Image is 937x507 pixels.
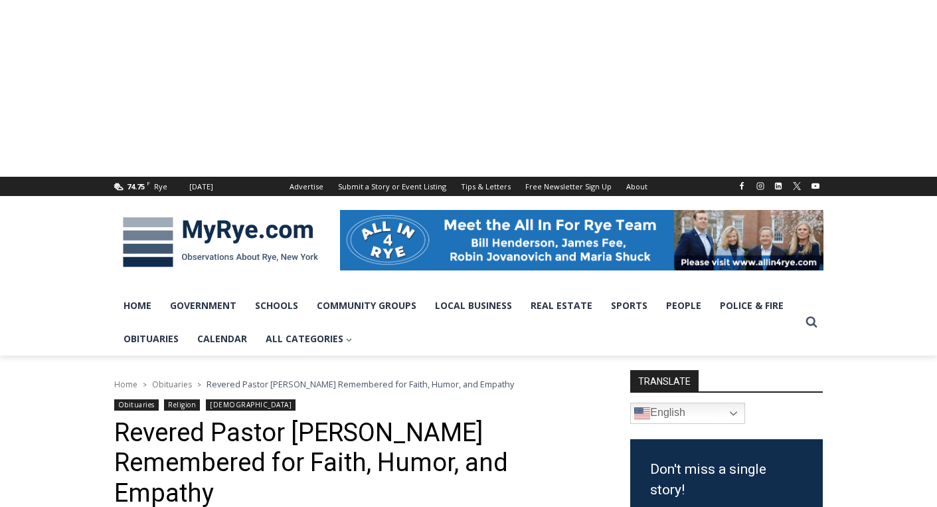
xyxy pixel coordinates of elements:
img: All in for Rye [340,210,823,270]
a: Home [114,379,137,390]
a: Police & Fire [711,289,793,322]
a: Government [161,289,246,322]
a: Free Newsletter Sign Up [518,177,619,196]
a: Real Estate [521,289,602,322]
a: Calendar [188,322,256,355]
a: Advertise [282,177,331,196]
div: Rye [154,181,167,193]
a: English [630,403,745,424]
a: Home [114,289,161,322]
a: Community Groups [307,289,426,322]
a: Linkedin [770,178,786,194]
a: Schools [246,289,307,322]
h3: Don't miss a single story! [650,459,803,501]
span: Revered Pastor [PERSON_NAME] Remembered for Faith, Humor, and Empathy [207,378,514,390]
a: Submit a Story or Event Listing [331,177,454,196]
a: People [657,289,711,322]
a: All Categories [256,322,362,355]
span: > [143,380,147,389]
nav: Breadcrumbs [114,377,596,391]
strong: TRANSLATE [630,370,699,391]
a: Religion [164,399,200,411]
a: X [789,178,805,194]
nav: Primary Navigation [114,289,800,356]
span: 74.75 [127,181,145,191]
img: en [634,405,650,421]
span: > [197,380,201,389]
a: Facebook [734,178,750,194]
a: Instagram [752,178,768,194]
img: MyRye.com [114,208,327,277]
a: YouTube [808,178,823,194]
a: Obituaries [152,379,192,390]
a: Local Business [426,289,521,322]
span: F [147,179,150,187]
a: Tips & Letters [454,177,518,196]
div: [DATE] [189,181,213,193]
span: All Categories [266,332,353,346]
a: Obituaries [114,399,159,411]
nav: Secondary Navigation [282,177,655,196]
a: [DEMOGRAPHIC_DATA] [206,399,296,411]
a: About [619,177,655,196]
a: Obituaries [114,322,188,355]
button: View Search Form [800,310,823,334]
a: Sports [602,289,657,322]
